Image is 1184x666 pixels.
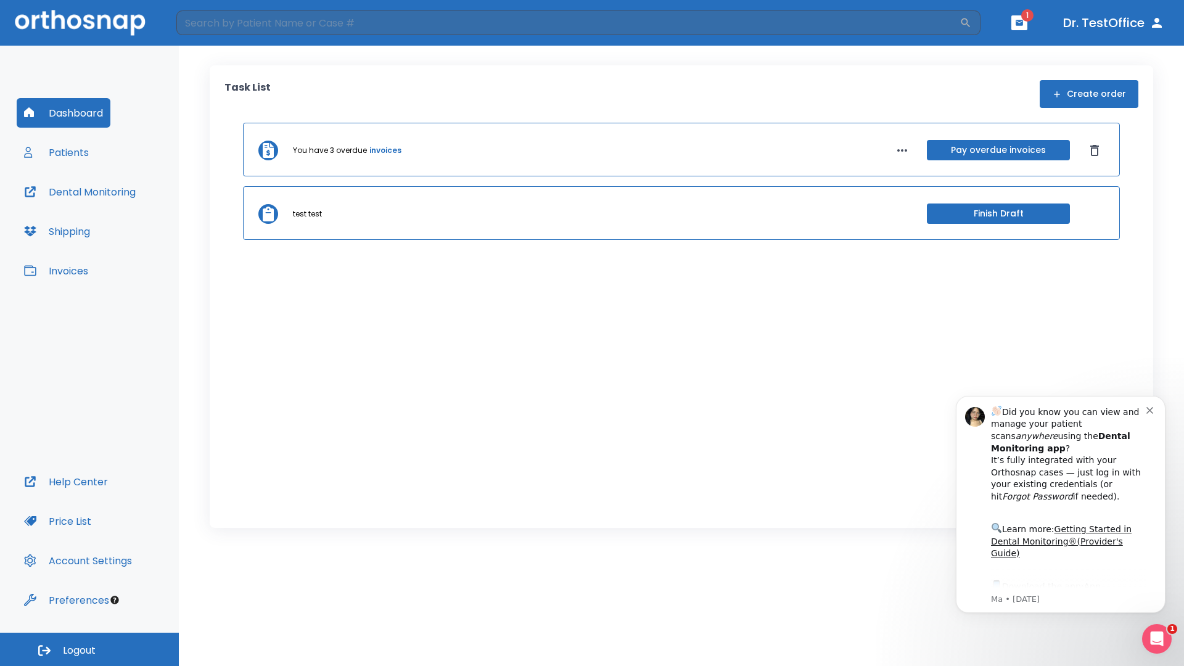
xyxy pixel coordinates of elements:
[369,145,401,156] a: invoices
[15,10,146,35] img: Orthosnap
[927,140,1070,160] button: Pay overdue invoices
[927,203,1070,224] button: Finish Draft
[17,98,110,128] button: Dashboard
[937,380,1184,660] iframe: Intercom notifications message
[17,506,99,536] button: Price List
[1167,624,1177,634] span: 1
[17,256,96,286] button: Invoices
[17,138,96,167] button: Patients
[17,216,97,246] button: Shipping
[1085,141,1104,160] button: Dismiss
[1142,624,1172,654] iframe: Intercom live chat
[63,644,96,657] span: Logout
[224,80,271,108] p: Task List
[1058,12,1169,34] button: Dr. TestOffice
[293,145,367,156] p: You have 3 overdue
[17,585,117,615] button: Preferences
[293,208,322,220] p: test test
[176,10,960,35] input: Search by Patient Name or Case #
[1040,80,1138,108] button: Create order
[109,594,120,606] div: Tooltip anchor
[17,177,143,207] button: Dental Monitoring
[1021,9,1034,22] span: 1
[17,467,115,496] button: Help Center
[17,546,139,575] button: Account Settings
